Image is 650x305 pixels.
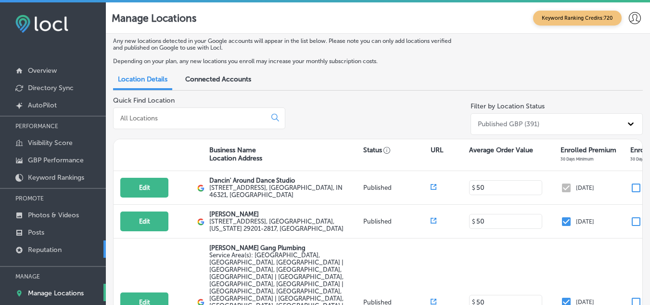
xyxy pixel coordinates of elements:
[28,173,84,182] p: Keyword Rankings
[533,11,622,26] span: Keyword Ranking Credits: 720
[469,146,533,154] p: Average Order Value
[28,84,74,92] p: Directory Sync
[113,58,458,65] p: Depending on your plan, any new locations you enroll may increase your monthly subscription costs.
[209,184,361,199] label: [STREET_ADDRESS] , [GEOGRAPHIC_DATA], IN 46321, [GEOGRAPHIC_DATA]
[119,114,264,122] input: All Locations
[209,244,361,252] p: [PERSON_NAME] Gang Plumbing
[197,185,204,192] img: logo
[209,146,262,162] p: Business Name Location Address
[472,218,475,225] p: $
[15,15,68,33] img: fda3e92497d09a02dc62c9cd864e3231.png
[209,177,361,184] p: Dancin' Around Dance Studio
[120,212,168,231] button: Edit
[28,211,79,219] p: Photos & Videos
[28,228,44,237] p: Posts
[197,218,204,225] img: logo
[561,157,594,161] p: 30 Days Minimum
[576,185,594,191] p: [DATE]
[471,102,545,110] label: Filter by Location Status
[209,211,361,218] p: [PERSON_NAME]
[363,146,431,154] p: Status
[209,218,361,232] label: [STREET_ADDRESS] , [GEOGRAPHIC_DATA], [US_STATE] 29201-2817, [GEOGRAPHIC_DATA]
[28,101,57,109] p: AutoPilot
[431,146,443,154] p: URL
[120,178,168,198] button: Edit
[28,246,62,254] p: Reputation
[113,96,175,105] label: Quick Find Location
[28,156,84,164] p: GBP Performance
[472,185,475,191] p: $
[28,289,84,297] p: Manage Locations
[113,38,458,51] p: Any new locations detected in your Google accounts will appear in the list below. Please note you...
[185,75,251,83] span: Connected Accounts
[363,218,431,225] p: Published
[478,120,539,128] div: Published GBP (391)
[112,12,196,24] p: Manage Locations
[576,218,594,225] p: [DATE]
[28,139,73,147] p: Visibility Score
[118,75,167,83] span: Location Details
[561,146,616,154] p: Enrolled Premium
[28,66,57,75] p: Overview
[363,184,431,191] p: Published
